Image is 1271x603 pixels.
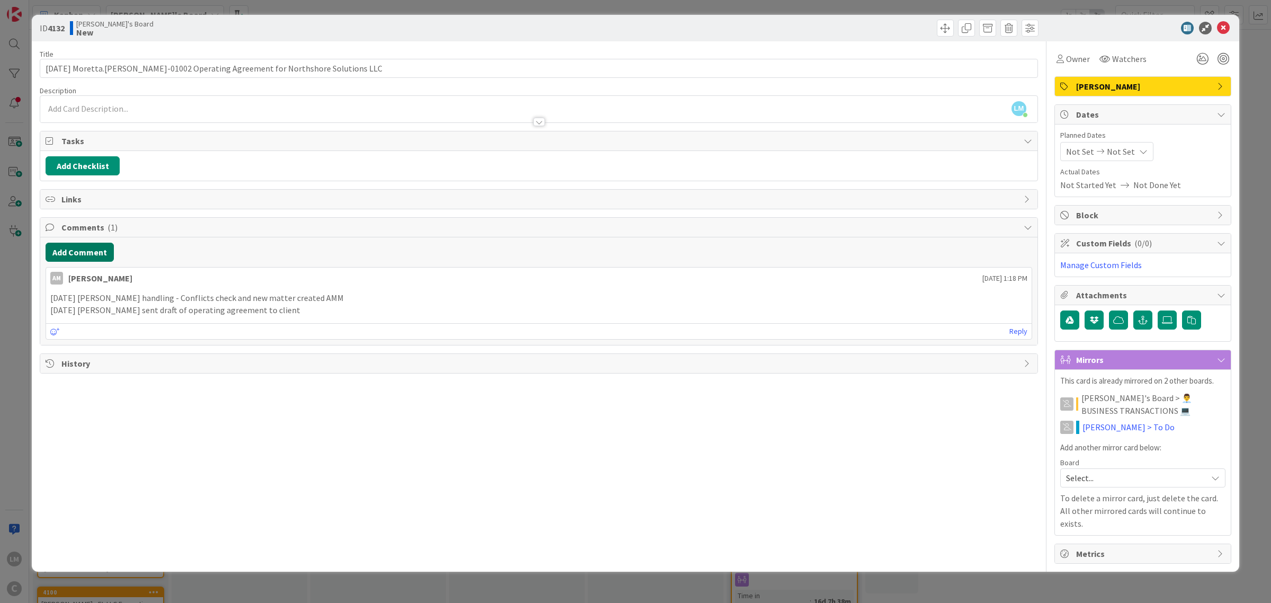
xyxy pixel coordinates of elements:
[982,273,1027,284] span: [DATE] 1:18 PM
[61,357,1018,370] span: History
[61,135,1018,147] span: Tasks
[1134,238,1152,249] span: ( 0/0 )
[1076,209,1212,221] span: Block
[50,304,1027,316] p: [DATE] [PERSON_NAME] sent draft of operating agreement to client
[40,86,76,95] span: Description
[1066,471,1202,485] span: Select...
[1012,101,1026,116] span: LM
[40,22,65,34] span: ID
[61,221,1018,234] span: Comments
[1081,392,1225,417] span: [PERSON_NAME]'s Board > 👨‍💼BUSINESS TRANSACTIONS 💻
[76,20,154,28] span: [PERSON_NAME]'s Board
[40,59,1038,78] input: type card name here...
[1066,52,1090,65] span: Owner
[46,156,120,175] button: Add Checklist
[1107,145,1135,158] span: Not Set
[1112,52,1147,65] span: Watchers
[1133,179,1181,191] span: Not Done Yet
[1060,375,1225,387] p: This card is already mirrored on 2 other boards.
[76,28,154,37] b: New
[108,222,118,233] span: ( 1 )
[1060,166,1225,178] span: Actual Dates
[1060,260,1142,270] a: Manage Custom Fields
[50,272,63,285] div: AM
[1076,353,1212,366] span: Mirrors
[50,292,1027,304] p: [DATE] [PERSON_NAME] handling - Conflicts check and new matter created AMM
[40,49,53,59] label: Title
[1076,80,1212,93] span: [PERSON_NAME]
[61,193,1018,206] span: Links
[1076,547,1212,560] span: Metrics
[1060,442,1225,454] p: Add another mirror card below:
[1076,289,1212,301] span: Attachments
[46,243,114,262] button: Add Comment
[1060,130,1225,141] span: Planned Dates
[1060,492,1225,530] p: To delete a mirror card, just delete the card. All other mirrored cards will continue to exists.
[1076,108,1212,121] span: Dates
[68,272,132,285] div: [PERSON_NAME]
[1066,145,1094,158] span: Not Set
[1009,325,1027,338] a: Reply
[1060,179,1116,191] span: Not Started Yet
[1060,459,1079,466] span: Board
[1082,421,1175,433] a: [PERSON_NAME] > To Do
[48,23,65,33] b: 4132
[1076,237,1212,250] span: Custom Fields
